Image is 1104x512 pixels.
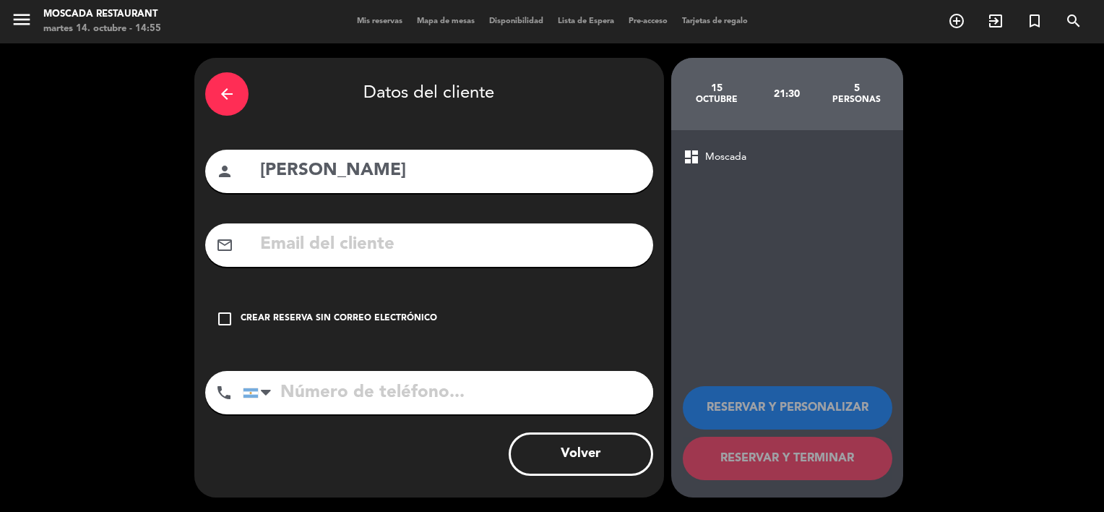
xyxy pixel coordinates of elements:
button: RESERVAR Y TERMINAR [683,437,892,480]
div: martes 14. octubre - 14:55 [43,22,161,36]
div: 5 [821,82,892,94]
span: dashboard [683,148,700,166]
span: Mapa de mesas [410,17,482,25]
input: Número de teléfono... [243,371,653,414]
i: arrow_back [218,85,236,103]
i: search [1065,12,1082,30]
i: turned_in_not [1026,12,1043,30]
span: Mis reservas [350,17,410,25]
div: Crear reserva sin correo electrónico [241,312,437,326]
i: phone [215,384,233,401]
span: Disponibilidad [482,17,551,25]
div: Datos del cliente [205,69,653,119]
div: Argentina: +54 [243,372,277,414]
i: person [216,163,233,180]
div: octubre [682,94,752,106]
div: 21:30 [751,69,821,119]
span: Pre-acceso [621,17,675,25]
i: mail_outline [216,236,233,254]
button: Volver [509,432,653,476]
div: Moscada Restaurant [43,7,161,22]
span: Lista de Espera [551,17,621,25]
span: Tarjetas de regalo [675,17,755,25]
button: menu [11,9,33,35]
div: personas [821,94,892,106]
button: RESERVAR Y PERSONALIZAR [683,386,892,430]
span: Moscada [705,149,746,166]
div: 15 [682,82,752,94]
i: exit_to_app [987,12,1004,30]
i: check_box_outline_blank [216,310,233,328]
input: Email del cliente [259,230,642,260]
i: menu [11,9,33,30]
i: add_circle_outline [948,12,965,30]
input: Nombre del cliente [259,156,642,186]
